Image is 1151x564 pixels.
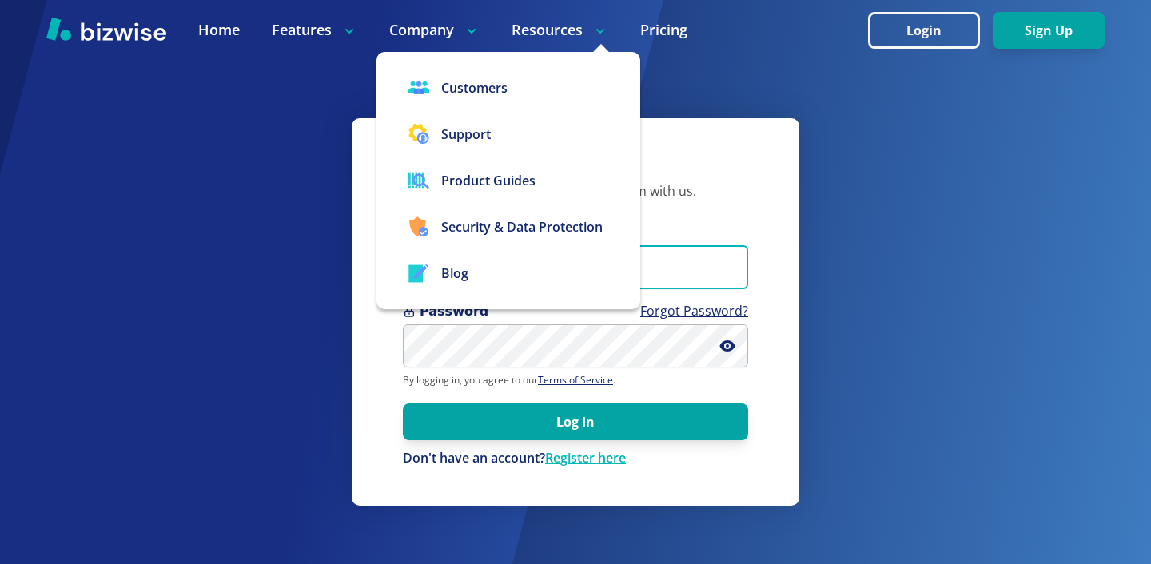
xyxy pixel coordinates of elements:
button: Log In [403,403,748,440]
button: Login [868,12,980,49]
div: Don't have an account?Register here [403,450,748,467]
a: Register here [545,449,626,467]
p: Features [272,20,357,40]
span: Password [403,302,748,321]
p: Don't have an account? [403,450,748,467]
button: Support [376,111,640,157]
a: Login [868,23,993,38]
p: Company [389,20,480,40]
a: Security & Data Protection [376,204,640,250]
a: Home [198,20,240,40]
button: Sign Up [993,12,1105,49]
p: Resources [512,20,608,40]
p: By logging in, you agree to our . [403,374,748,387]
a: Sign Up [993,23,1105,38]
a: Product Guides [376,157,640,204]
a: Forgot Password? [640,302,748,320]
img: Bizwise Logo [46,17,166,41]
a: Customers [376,65,640,111]
a: Terms of Service [538,373,613,387]
a: Blog [376,250,640,296]
a: Pricing [640,20,687,40]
